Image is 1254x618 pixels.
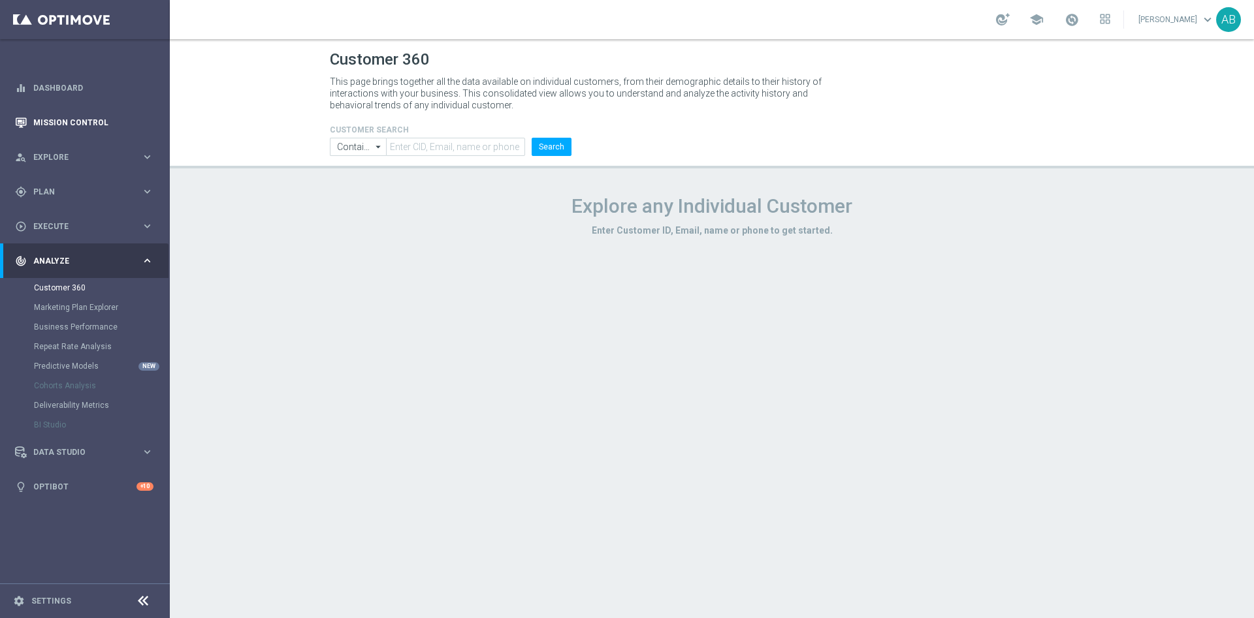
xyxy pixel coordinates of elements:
[15,469,153,504] div: Optibot
[34,400,136,410] a: Deliverability Metrics
[330,125,571,134] h4: CUSTOMER SEARCH
[33,223,141,230] span: Execute
[34,341,136,352] a: Repeat Rate Analysis
[137,482,153,491] div: +10
[14,187,154,197] button: gps_fixed Plan keyboard_arrow_right
[330,76,833,111] p: This page brings together all the data available on individual customers, from their demographic ...
[15,481,27,493] i: lightbulb
[15,105,153,140] div: Mission Control
[34,317,169,337] div: Business Performance
[1216,7,1241,32] div: AB
[14,447,154,457] button: Data Studio keyboard_arrow_right
[14,83,154,93] button: equalizer Dashboard
[532,138,571,156] button: Search
[141,255,153,267] i: keyboard_arrow_right
[34,376,169,395] div: Cohorts Analysis
[34,337,169,356] div: Repeat Rate Analysis
[15,221,27,232] i: play_circle_outline
[14,221,154,232] button: play_circle_outline Execute keyboard_arrow_right
[15,255,141,267] div: Analyze
[330,194,1094,218] h1: Explore any Individual Customer
[34,322,136,332] a: Business Performance
[13,595,25,607] i: settings
[15,255,27,267] i: track_changes
[33,153,141,161] span: Explore
[1137,10,1216,29] a: [PERSON_NAME]keyboard_arrow_down
[372,138,385,155] i: arrow_drop_down
[34,298,169,317] div: Marketing Plan Explorer
[33,257,141,265] span: Analyze
[15,446,141,458] div: Data Studio
[1029,12,1044,27] span: school
[138,362,159,371] div: NEW
[34,302,136,313] a: Marketing Plan Explorer
[15,186,141,198] div: Plan
[330,50,1094,69] h1: Customer 360
[141,220,153,232] i: keyboard_arrow_right
[15,151,141,163] div: Explore
[34,278,169,298] div: Customer 360
[14,482,154,492] button: lightbulb Optibot +10
[33,188,141,196] span: Plan
[15,82,27,94] i: equalizer
[33,70,153,105] a: Dashboard
[14,152,154,162] button: person_search Explore keyboard_arrow_right
[15,151,27,163] i: person_search
[34,361,136,371] a: Predictive Models
[330,138,386,156] input: Contains
[14,117,154,128] button: Mission Control
[33,105,153,140] a: Mission Control
[33,448,141,456] span: Data Studio
[14,256,154,266] button: track_changes Analyze keyboard_arrow_right
[15,70,153,105] div: Dashboard
[330,224,1094,236] h3: Enter Customer ID, Email, name or phone to get started.
[1200,12,1215,27] span: keyboard_arrow_down
[141,185,153,198] i: keyboard_arrow_right
[34,283,136,293] a: Customer 360
[15,186,27,198] i: gps_fixed
[31,597,71,605] a: Settings
[34,415,169,435] div: BI Studio
[141,446,153,458] i: keyboard_arrow_right
[386,138,525,156] input: Enter CID, Email, name or phone
[33,469,137,504] a: Optibot
[15,221,141,232] div: Execute
[34,395,169,415] div: Deliverability Metrics
[141,151,153,163] i: keyboard_arrow_right
[34,356,169,376] div: Predictive Models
